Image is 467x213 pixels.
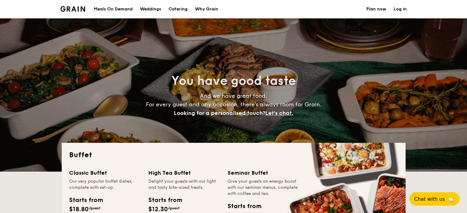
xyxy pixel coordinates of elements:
[148,206,168,213] span: $12.30
[447,196,455,203] span: 🦙
[168,206,180,210] span: /guest
[60,6,85,12] a: Logotype
[409,192,460,206] button: Chat with us🦙
[89,206,100,210] span: /guest
[148,178,220,191] div: Delight your guests with our light and tasty bite-sized treats.
[228,178,299,197] div: Give your guests an energy boost with our seminar menus, complete with coffee and tea.
[69,206,89,213] span: $18.80
[148,196,182,205] div: Starts from
[228,169,299,177] div: Seminar Buffet
[69,150,398,160] h2: Buffet
[265,110,293,116] span: Let's chat.
[228,202,261,211] div: Starts from
[69,178,141,191] div: Our very popular buffet dishes, complete with set-up.
[69,196,103,205] div: Starts from
[414,196,445,202] span: Chat with us
[148,169,220,177] div: High Tea Buffet
[69,169,141,177] div: Classic Buffet
[60,6,85,12] img: Grain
